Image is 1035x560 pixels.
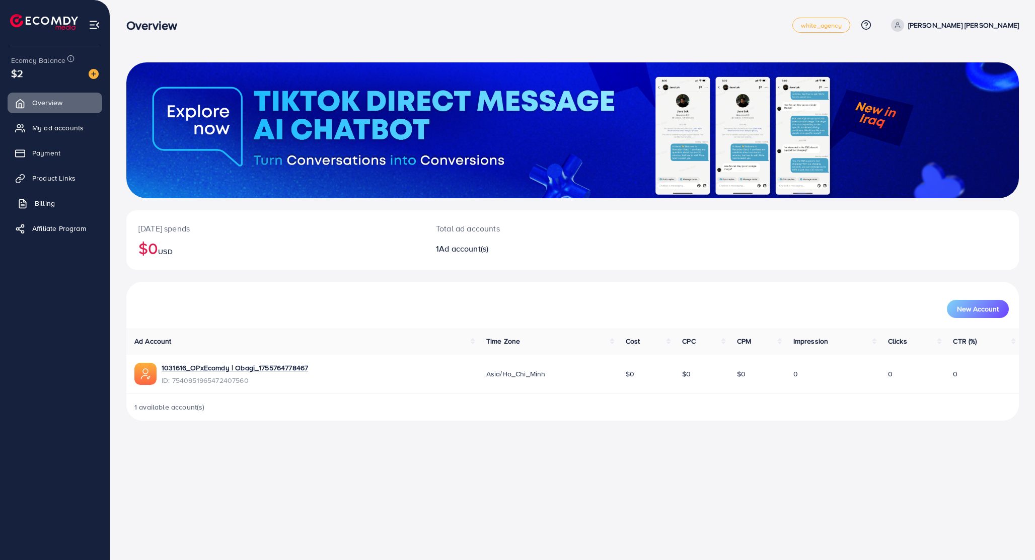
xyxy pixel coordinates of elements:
span: 0 [793,369,798,379]
a: Overview [8,93,102,113]
span: CTR (%) [953,336,977,346]
a: Payment [8,143,102,163]
span: $2 [11,66,23,81]
iframe: Chat [992,515,1027,552]
span: Billing [35,198,55,208]
span: white_agency [801,22,842,29]
img: logo [10,14,78,30]
span: CPC [682,336,695,346]
img: ic-ads-acc.e4c84228.svg [134,363,157,385]
a: Billing [8,193,102,213]
button: New Account [947,300,1009,318]
span: ID: 7540951965472407560 [162,375,308,385]
h2: $0 [138,238,412,258]
span: 0 [888,369,893,379]
span: 0 [953,369,957,379]
span: Affiliate Program [32,223,86,233]
p: Total ad accounts [436,222,635,234]
span: $0 [626,369,634,379]
h3: Overview [126,18,185,33]
span: 1 available account(s) [134,402,205,412]
span: $0 [737,369,746,379]
h2: 1 [436,244,635,254]
span: $0 [682,369,691,379]
span: Ecomdy Balance [11,55,65,65]
span: USD [158,247,172,257]
span: Time Zone [486,336,520,346]
span: New Account [957,305,999,312]
a: Affiliate Program [8,218,102,238]
a: My ad accounts [8,118,102,138]
span: Cost [626,336,640,346]
span: Ad account(s) [439,243,488,254]
span: Overview [32,98,62,108]
span: Asia/Ho_Chi_Minh [486,369,546,379]
span: Impression [793,336,829,346]
span: CPM [737,336,751,346]
span: Product Links [32,173,76,183]
a: white_agency [792,18,850,33]
span: My ad accounts [32,123,84,133]
p: [PERSON_NAME] [PERSON_NAME] [908,19,1019,31]
a: Product Links [8,168,102,188]
span: Payment [32,148,60,158]
a: 1031616_OPxEcomdy | Obagi_1755764778467 [162,363,308,373]
p: [DATE] spends [138,222,412,234]
img: image [89,69,99,79]
a: [PERSON_NAME] [PERSON_NAME] [887,19,1019,32]
img: menu [89,19,100,31]
span: Ad Account [134,336,172,346]
span: Clicks [888,336,907,346]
